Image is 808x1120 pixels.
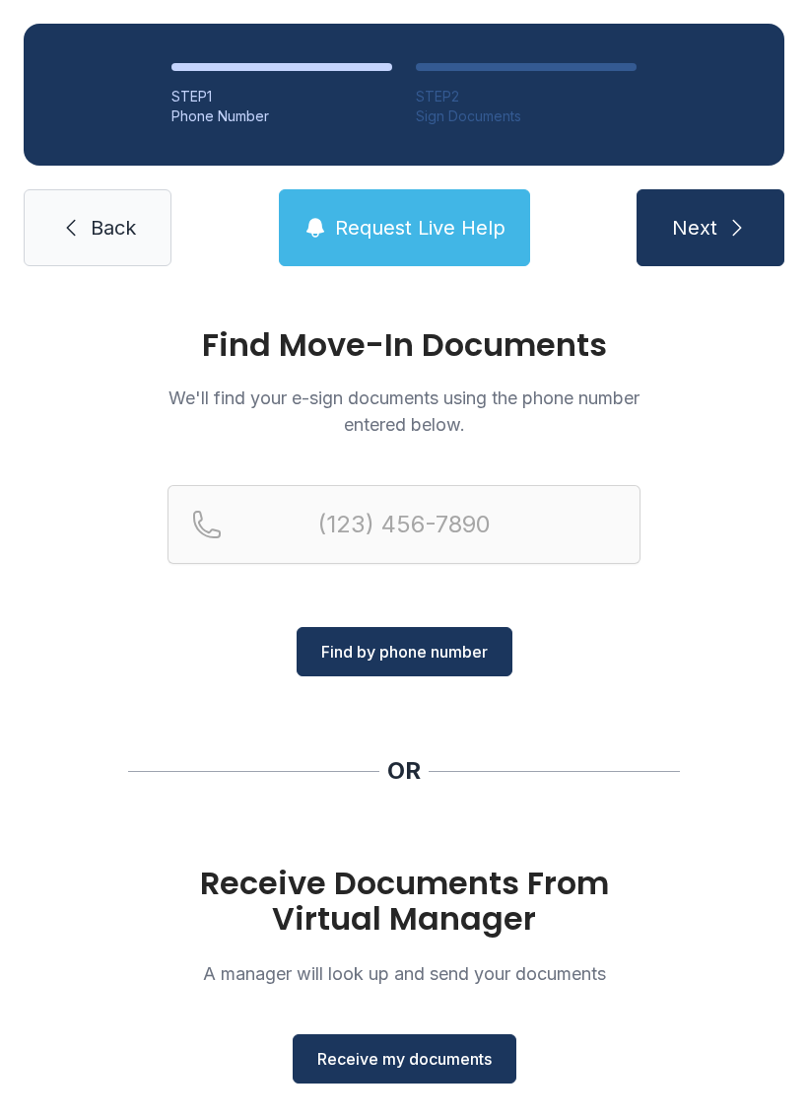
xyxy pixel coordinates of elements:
[168,329,640,361] h1: Find Move-In Documents
[171,106,392,126] div: Phone Number
[168,960,640,987] p: A manager will look up and send your documents
[171,87,392,106] div: STEP 1
[387,755,421,787] div: OR
[168,866,640,937] h1: Receive Documents From Virtual Manager
[168,485,640,564] input: Reservation phone number
[416,87,637,106] div: STEP 2
[416,106,637,126] div: Sign Documents
[91,214,136,242] span: Back
[321,640,488,664] span: Find by phone number
[335,214,505,242] span: Request Live Help
[317,1047,492,1071] span: Receive my documents
[672,214,717,242] span: Next
[168,385,640,438] p: We'll find your e-sign documents using the phone number entered below.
